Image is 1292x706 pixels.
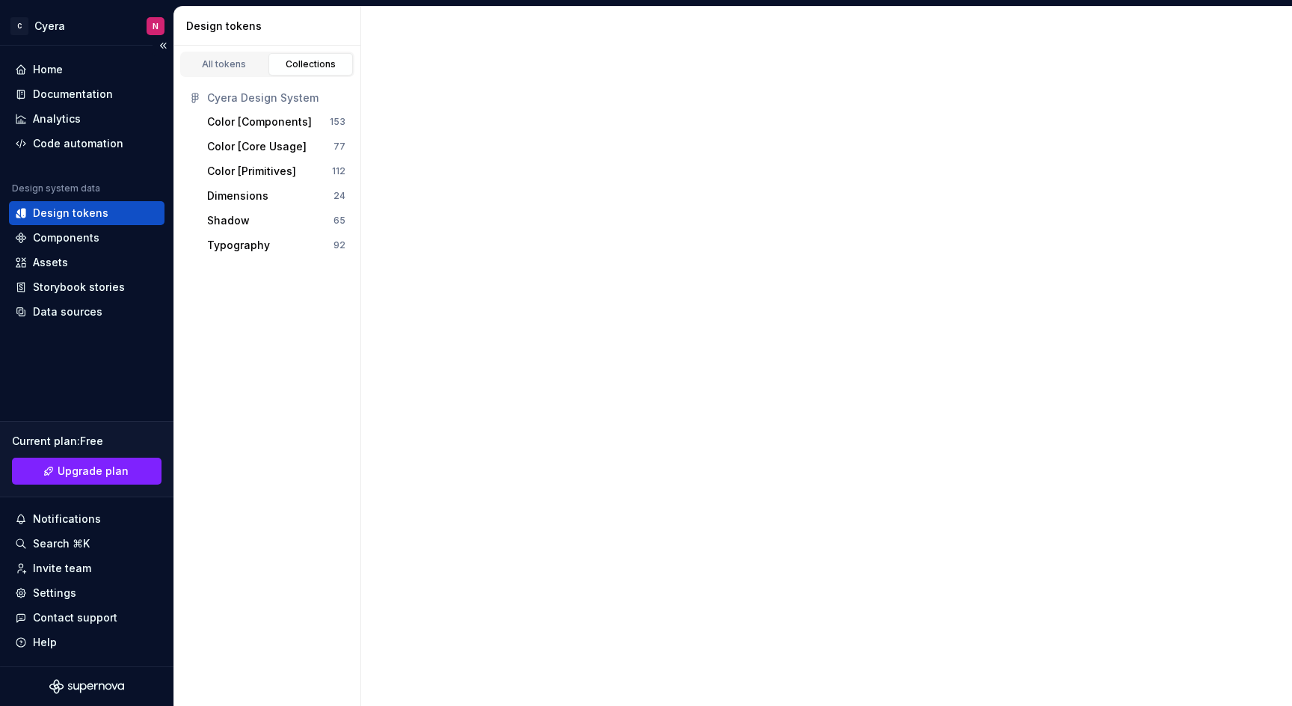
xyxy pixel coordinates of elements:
div: 65 [333,215,345,227]
div: Documentation [33,87,113,102]
button: Notifications [9,507,164,531]
div: Dimensions [207,188,268,203]
a: Upgrade plan [12,458,161,485]
div: Analytics [33,111,81,126]
button: Color [Primitives]112 [201,159,351,183]
div: Home [33,62,63,77]
a: Storybook stories [9,275,164,299]
a: Documentation [9,82,164,106]
div: Design system data [12,182,100,194]
div: Notifications [33,512,101,527]
div: Color [Core Usage] [207,139,307,154]
div: Collections [274,58,348,70]
div: Shadow [207,213,250,228]
div: Invite team [33,561,91,576]
div: 153 [330,116,345,128]
div: Contact support [33,610,117,625]
a: Code automation [9,132,164,156]
button: Color [Components]153 [201,110,351,134]
a: Design tokens [9,201,164,225]
div: Storybook stories [33,280,125,295]
div: Components [33,230,99,245]
button: Dimensions24 [201,184,351,208]
div: Search ⌘K [33,536,90,551]
a: Home [9,58,164,82]
div: Cyera [34,19,65,34]
button: Typography92 [201,233,351,257]
a: Components [9,226,164,250]
div: Color [Primitives] [207,164,296,179]
button: Collapse sidebar [153,35,173,56]
svg: Supernova Logo [49,679,124,694]
button: Contact support [9,606,164,630]
a: Analytics [9,107,164,131]
div: Color [Components] [207,114,312,129]
div: 92 [333,239,345,251]
button: CCyeraN [3,10,170,42]
div: All tokens [187,58,262,70]
button: Search ⌘K [9,532,164,556]
div: Settings [33,586,76,601]
div: Code automation [33,136,123,151]
div: Help [33,635,57,650]
div: 112 [332,165,345,177]
button: Color [Core Usage]77 [201,135,351,159]
a: Settings [9,581,164,605]
a: Assets [9,251,164,274]
div: Typography [207,238,270,253]
a: Invite team [9,556,164,580]
div: 24 [333,190,345,202]
button: Shadow65 [201,209,351,233]
div: C [10,17,28,35]
div: N [153,20,159,32]
div: Assets [33,255,68,270]
div: 77 [333,141,345,153]
a: Data sources [9,300,164,324]
span: Upgrade plan [58,464,129,479]
div: Data sources [33,304,102,319]
div: Design tokens [33,206,108,221]
button: Help [9,630,164,654]
div: Cyera Design System [207,90,345,105]
div: Design tokens [186,19,354,34]
div: Current plan : Free [12,434,161,449]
